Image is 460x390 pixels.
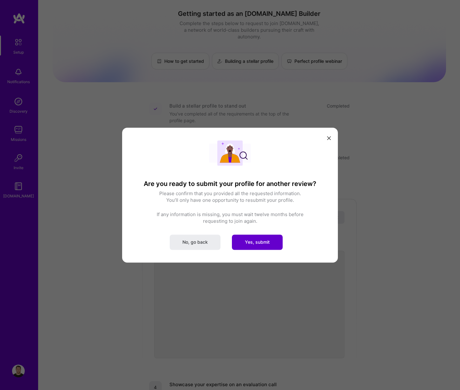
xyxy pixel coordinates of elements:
[245,239,270,245] span: Yes, submit
[327,136,331,140] i: icon Close
[122,128,338,262] div: modal
[170,235,220,250] button: No, go back
[209,140,251,166] img: User
[182,239,208,245] span: No, go back
[135,211,325,224] p: If any information is missing, you must wait twelve months before requesting to join again.
[232,235,283,250] button: Yes, submit
[135,180,325,188] h3: Are you ready to submit your profile for another review?
[135,190,325,203] p: Please confirm that you provided all the requested information. You’ll only have one opportunity ...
